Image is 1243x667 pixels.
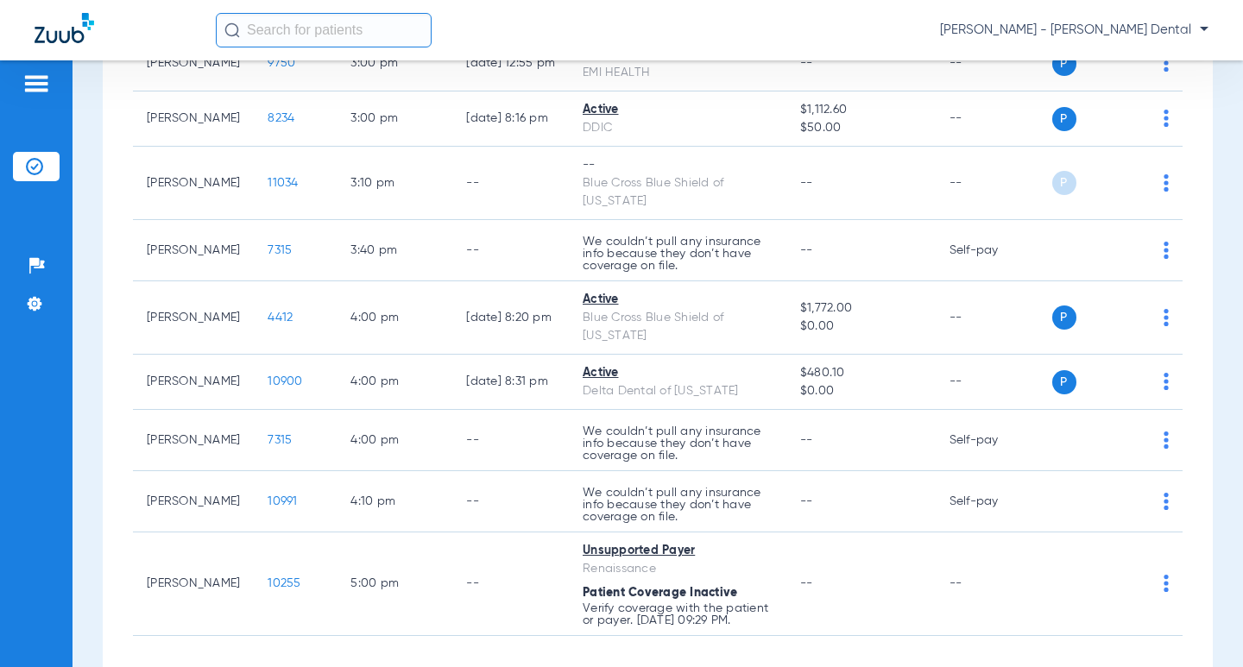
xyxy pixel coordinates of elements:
[452,36,569,91] td: [DATE] 12:55 PM
[800,364,922,382] span: $480.10
[133,532,254,636] td: [PERSON_NAME]
[583,364,773,382] div: Active
[337,355,452,410] td: 4:00 PM
[583,309,773,345] div: Blue Cross Blue Shield of [US_STATE]
[583,487,773,523] p: We couldn’t pull any insurance info because they don’t have coverage on file.
[268,434,292,446] span: 7315
[268,244,292,256] span: 7315
[1052,305,1076,330] span: P
[936,532,1052,636] td: --
[800,57,813,69] span: --
[936,36,1052,91] td: --
[1164,54,1169,72] img: group-dot-blue.svg
[583,560,773,578] div: Renaissance
[800,434,813,446] span: --
[1052,107,1076,131] span: P
[216,13,432,47] input: Search for patients
[800,299,922,318] span: $1,772.00
[800,495,813,507] span: --
[800,318,922,336] span: $0.00
[35,13,94,43] img: Zuub Logo
[800,177,813,189] span: --
[452,91,569,147] td: [DATE] 8:16 PM
[452,281,569,355] td: [DATE] 8:20 PM
[583,425,773,462] p: We couldn’t pull any insurance info because they don’t have coverage on file.
[800,577,813,589] span: --
[268,577,300,589] span: 10255
[583,602,773,626] p: Verify coverage with the patient or payer. [DATE] 09:29 PM.
[133,91,254,147] td: [PERSON_NAME]
[268,112,294,124] span: 8234
[1164,373,1169,390] img: group-dot-blue.svg
[936,471,1052,532] td: Self-pay
[936,281,1052,355] td: --
[268,495,297,507] span: 10991
[936,220,1052,281] td: Self-pay
[583,174,773,211] div: Blue Cross Blue Shield of [US_STATE]
[452,471,569,532] td: --
[452,532,569,636] td: --
[452,410,569,471] td: --
[583,291,773,309] div: Active
[268,311,293,324] span: 4412
[583,101,773,119] div: Active
[452,355,569,410] td: [DATE] 8:31 PM
[1164,242,1169,259] img: group-dot-blue.svg
[224,22,240,38] img: Search Icon
[133,220,254,281] td: [PERSON_NAME]
[800,382,922,400] span: $0.00
[936,147,1052,220] td: --
[268,57,295,69] span: 9750
[583,587,737,599] span: Patient Coverage Inactive
[133,471,254,532] td: [PERSON_NAME]
[337,410,452,471] td: 4:00 PM
[800,101,922,119] span: $1,112.60
[337,471,452,532] td: 4:10 PM
[583,119,773,137] div: DDIC
[337,281,452,355] td: 4:00 PM
[133,147,254,220] td: [PERSON_NAME]
[337,532,452,636] td: 5:00 PM
[133,410,254,471] td: [PERSON_NAME]
[1164,309,1169,326] img: group-dot-blue.svg
[452,147,569,220] td: --
[583,236,773,272] p: We couldn’t pull any insurance info because they don’t have coverage on file.
[452,220,569,281] td: --
[940,22,1208,39] span: [PERSON_NAME] - [PERSON_NAME] Dental
[1164,110,1169,127] img: group-dot-blue.svg
[133,355,254,410] td: [PERSON_NAME]
[1052,370,1076,394] span: P
[133,36,254,91] td: [PERSON_NAME]
[337,147,452,220] td: 3:10 PM
[268,375,302,387] span: 10900
[1164,174,1169,192] img: group-dot-blue.svg
[583,382,773,400] div: Delta Dental of [US_STATE]
[936,410,1052,471] td: Self-pay
[583,156,773,174] div: --
[936,355,1052,410] td: --
[268,177,298,189] span: 11034
[1164,493,1169,510] img: group-dot-blue.svg
[22,73,50,94] img: hamburger-icon
[583,542,773,560] div: Unsupported Payer
[1164,575,1169,592] img: group-dot-blue.svg
[337,220,452,281] td: 3:40 PM
[1164,431,1169,449] img: group-dot-blue.svg
[800,119,922,137] span: $50.00
[936,91,1052,147] td: --
[133,281,254,355] td: [PERSON_NAME]
[1052,171,1076,195] span: P
[1052,52,1076,76] span: P
[800,244,813,256] span: --
[1157,584,1243,667] iframe: Chat Widget
[583,64,773,82] div: EMI HEALTH
[337,91,452,147] td: 3:00 PM
[337,36,452,91] td: 3:00 PM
